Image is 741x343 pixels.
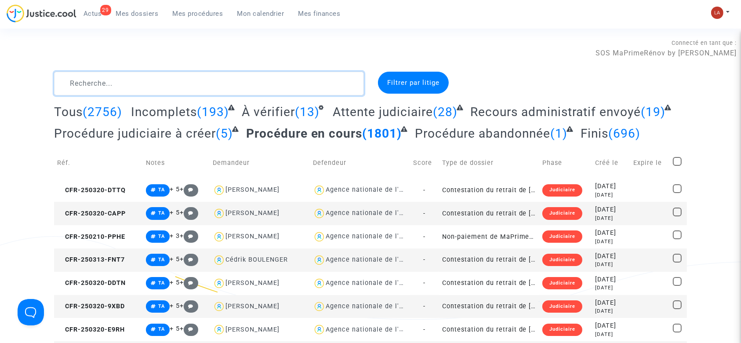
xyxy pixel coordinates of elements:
span: TA [158,280,165,286]
div: [DATE] [595,252,627,261]
span: CFR-250210-PPHE [57,233,125,241]
div: [DATE] [595,275,627,285]
span: Mes dossiers [116,10,159,18]
img: jc-logo.svg [7,4,76,22]
div: [PERSON_NAME] [225,303,280,310]
span: (1) [550,126,567,141]
span: (193) [197,105,229,119]
img: icon-user.svg [313,184,326,197]
td: Contestation du retrait de [PERSON_NAME] par l'ANAH (mandataire) [439,295,539,318]
span: Mes procédures [173,10,223,18]
td: Notes [143,147,210,179]
div: [DATE] [595,182,627,191]
img: icon-user.svg [213,230,225,243]
div: Judiciaire [542,300,582,313]
div: Judiciaire [542,254,582,266]
span: (28) [433,105,458,119]
a: Mon calendrier [230,7,291,20]
div: Agence nationale de l'habitat [326,279,422,287]
div: [DATE] [595,215,627,222]
div: Judiciaire [542,184,582,197]
span: TA [158,234,165,239]
span: + [180,279,199,286]
span: (19) [641,105,665,119]
span: À vérifier [242,105,295,119]
span: Incomplets [131,105,197,119]
span: - [424,279,426,287]
span: + 5 [170,325,180,332]
span: (1801) [363,126,402,141]
span: + 5 [170,186,180,193]
span: Filtrer par litige [387,79,440,87]
td: Contestation du retrait de [PERSON_NAME] par l'ANAH (mandataire) [439,318,539,341]
span: + 5 [170,279,180,286]
span: (13) [295,105,320,119]
span: Mon calendrier [237,10,284,18]
span: - [424,210,426,217]
span: CFR-250320-DTTQ [57,186,126,194]
span: Attente judiciaire [333,105,433,119]
img: icon-user.svg [313,323,326,336]
span: + 5 [170,255,180,263]
td: Phase [539,147,592,179]
img: icon-user.svg [213,300,225,313]
span: CFR-250320-DDTN [57,279,126,287]
div: Agence nationale de l'habitat [326,256,422,263]
span: - [424,256,426,263]
div: [PERSON_NAME] [225,186,280,193]
span: + 5 [170,209,180,216]
div: [PERSON_NAME] [225,209,280,217]
span: TA [158,210,165,216]
div: Agence nationale de l'habitat [326,209,422,217]
td: Réf. [54,147,143,179]
div: 29 [100,5,111,15]
span: + [180,255,199,263]
div: [PERSON_NAME] [225,233,280,240]
div: [DATE] [595,238,627,245]
div: Judiciaire [542,324,582,336]
img: icon-user.svg [213,184,225,197]
div: [DATE] [595,307,627,315]
div: Cédrik BOULENGER [225,256,288,263]
iframe: Help Scout Beacon - Open [18,299,44,325]
span: TA [158,257,165,263]
div: [DATE] [595,205,627,215]
span: (5) [216,126,233,141]
a: Mes procédures [166,7,230,20]
div: [PERSON_NAME] [225,279,280,287]
a: Mes dossiers [109,7,166,20]
span: TA [158,187,165,193]
span: TA [158,326,165,332]
div: [DATE] [595,284,627,292]
img: icon-user.svg [313,277,326,290]
span: Actus [84,10,102,18]
a: Mes finances [291,7,348,20]
img: icon-user.svg [313,254,326,266]
span: CFR-250313-FNT7 [57,256,125,263]
td: Defendeur [310,147,410,179]
img: icon-user.svg [313,300,326,313]
img: 3f9b7d9779f7b0ffc2b90d026f0682a9 [711,7,723,19]
span: Tous [54,105,83,119]
img: icon-user.svg [213,323,225,336]
td: Contestation du retrait de [PERSON_NAME] par l'ANAH (mandataire) [439,272,539,295]
img: icon-user.svg [213,207,225,220]
span: + 5 [170,302,180,310]
span: - [424,326,426,333]
div: Agence nationale de l'habitat [326,303,422,310]
img: icon-user.svg [213,277,225,290]
td: Contestation du retrait de [PERSON_NAME] par l'ANAH (mandataire) [439,202,539,225]
span: + [180,209,199,216]
span: - [424,233,426,241]
span: Mes finances [298,10,341,18]
span: + 3 [170,232,180,240]
td: Contestation du retrait de [PERSON_NAME] par l'ANAH (mandataire) [439,248,539,272]
span: + [180,186,199,193]
span: Procédure en cours [246,126,363,141]
span: Procédure abandonnée [415,126,550,141]
span: + [180,232,199,240]
td: Demandeur [210,147,310,179]
span: + [180,325,199,332]
span: CFR-250320-9XBD [57,303,125,310]
div: [DATE] [595,191,627,199]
